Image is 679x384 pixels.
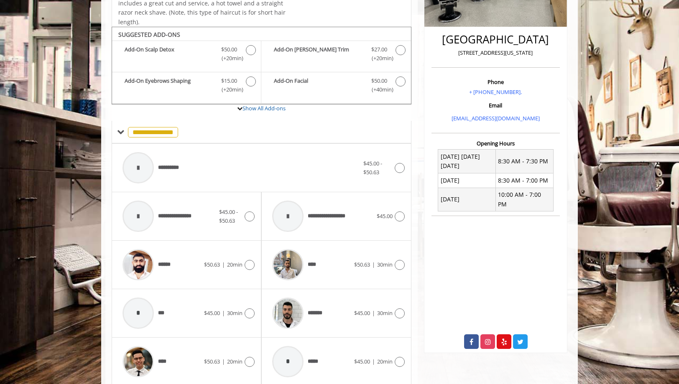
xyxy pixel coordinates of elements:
p: [STREET_ADDRESS][US_STATE] [434,48,558,57]
span: (+20min ) [217,54,242,63]
span: $27.00 [371,45,387,54]
h3: Phone [434,79,558,85]
span: | [372,358,375,365]
label: Add-On Beard Trim [265,45,406,65]
td: [DATE] [438,188,496,211]
td: 8:30 AM - 7:00 PM [495,173,553,188]
span: $50.00 [221,45,237,54]
h2: [GEOGRAPHIC_DATA] [434,33,558,46]
b: Add-On Facial [274,76,362,94]
span: $45.00 [354,309,370,317]
span: | [222,358,225,365]
h3: Opening Hours [431,140,560,146]
span: $45.00 - $50.63 [363,160,382,176]
span: $45.00 [354,358,370,365]
span: (+20min ) [217,85,242,94]
div: The Made Man Haircut Add-onS [112,27,411,104]
span: $50.00 [371,76,387,85]
span: 30min [377,261,393,268]
td: [DATE] [438,173,496,188]
span: | [372,309,375,317]
span: $50.63 [354,261,370,268]
td: 10:00 AM - 7:00 PM [495,188,553,211]
a: Show All Add-ons [242,104,286,112]
b: SUGGESTED ADD-ONS [118,31,180,38]
span: 30min [227,309,242,317]
span: 30min [377,309,393,317]
b: Add-On Scalp Detox [125,45,213,63]
span: $45.00 - $50.63 [219,208,238,224]
span: $45.00 [204,309,220,317]
span: | [222,261,225,268]
a: [EMAIL_ADDRESS][DOMAIN_NAME] [452,114,540,122]
span: | [372,261,375,268]
span: $50.63 [204,358,220,365]
label: Add-On Facial [265,76,406,96]
h3: Email [434,102,558,108]
span: (+20min ) [367,54,391,63]
label: Add-On Eyebrows Shaping [116,76,257,96]
span: 20min [377,358,393,365]
b: Add-On Eyebrows Shaping [125,76,213,94]
span: | [222,309,225,317]
span: (+40min ) [367,85,391,94]
span: 20min [227,261,242,268]
span: $50.63 [204,261,220,268]
a: + [PHONE_NUMBER]. [469,88,522,96]
td: [DATE] [DATE] [DATE] [438,150,496,173]
span: $15.00 [221,76,237,85]
label: Add-On Scalp Detox [116,45,257,65]
span: 20min [227,358,242,365]
td: 8:30 AM - 7:30 PM [495,150,553,173]
b: Add-On [PERSON_NAME] Trim [274,45,362,63]
span: $45.00 [377,212,393,220]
